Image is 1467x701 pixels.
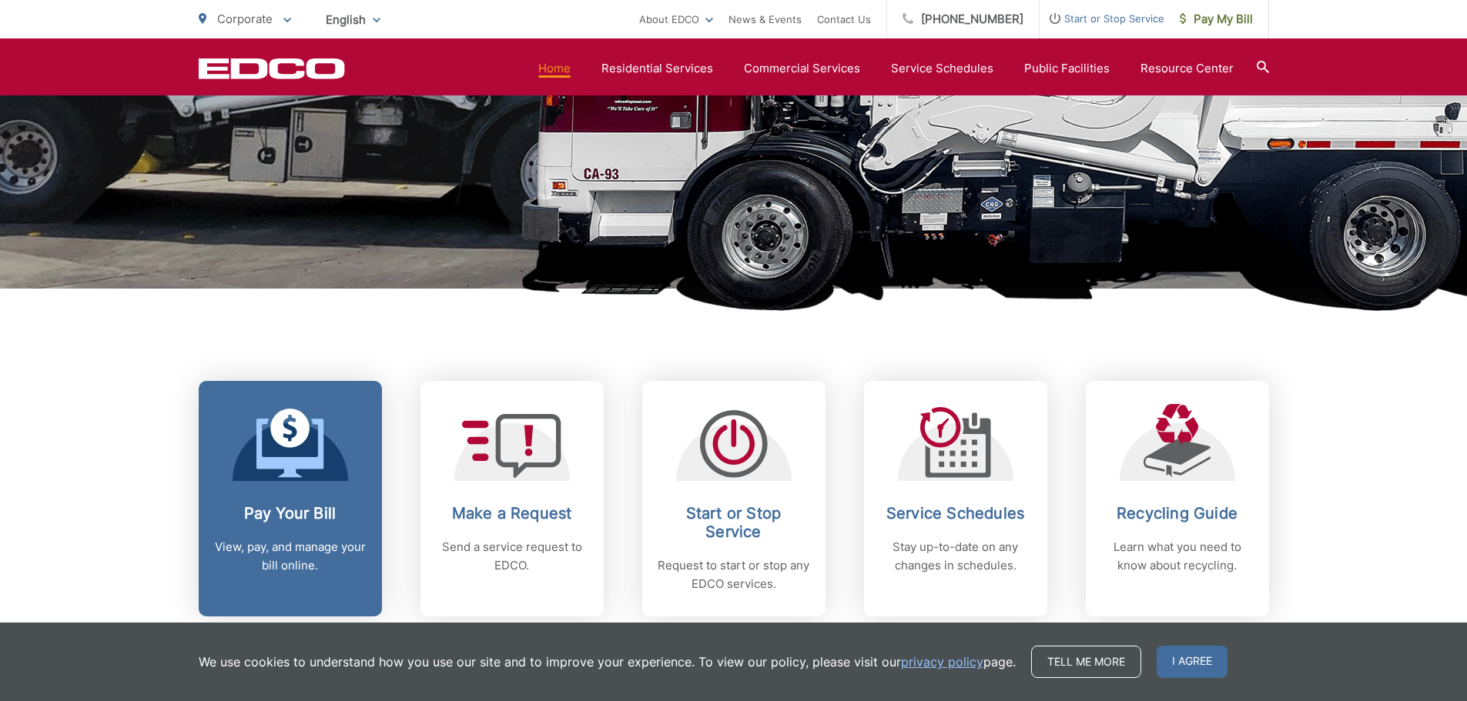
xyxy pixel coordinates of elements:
[879,504,1032,522] h2: Service Schedules
[1024,59,1110,78] a: Public Facilities
[744,59,860,78] a: Commercial Services
[817,10,871,28] a: Contact Us
[901,653,983,671] a: privacy policy
[864,381,1047,616] a: Service Schedules Stay up-to-date on any changes in schedules.
[199,381,382,616] a: Pay Your Bill View, pay, and manage your bill online.
[436,504,588,522] h2: Make a Request
[658,556,810,593] p: Request to start or stop any EDCO services.
[538,59,571,78] a: Home
[199,653,1016,671] p: We use cookies to understand how you use our site and to improve your experience. To view our pol...
[199,58,345,79] a: EDCD logo. Return to the homepage.
[1140,59,1234,78] a: Resource Center
[314,6,392,33] span: English
[639,10,713,28] a: About EDCO
[1180,10,1253,28] span: Pay My Bill
[214,504,367,522] h2: Pay Your Bill
[1101,504,1254,522] h2: Recycling Guide
[1101,538,1254,575] p: Learn what you need to know about recycling.
[891,59,993,78] a: Service Schedules
[1086,381,1269,616] a: Recycling Guide Learn what you need to know about recycling.
[658,504,810,541] h2: Start or Stop Service
[1157,646,1228,678] span: I agree
[879,538,1032,575] p: Stay up-to-date on any changes in schedules.
[217,12,273,26] span: Corporate
[1031,646,1141,678] a: Tell me more
[728,10,802,28] a: News & Events
[436,538,588,575] p: Send a service request to EDCO.
[214,538,367,575] p: View, pay, and manage your bill online.
[601,59,713,78] a: Residential Services
[420,381,604,616] a: Make a Request Send a service request to EDCO.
